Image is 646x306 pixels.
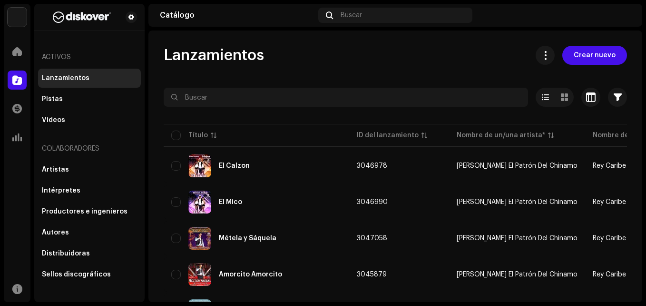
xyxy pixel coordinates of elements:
[357,271,387,278] span: 3045879
[42,208,127,215] div: Productores e ingenieros
[42,74,89,82] div: Lanzamientos
[188,154,211,177] img: f71b7a81-79f6-4779-a2fb-1ac1b0c69b73
[574,46,616,65] span: Crear nuevo
[457,163,577,169] span: Héctor Aníbal El Patrón Del Chinamo
[219,199,242,205] div: El Mico
[457,131,545,140] div: Nombre de un/una artista*
[219,271,282,278] div: Amorcito Amorcito
[357,131,419,140] div: ID del lanzamiento
[42,271,111,278] div: Sellos discográficos
[38,160,141,179] re-m-nav-item: Artistas
[457,235,577,242] div: [PERSON_NAME] El Patrón Del Chinamo
[8,8,27,27] img: 297a105e-aa6c-4183-9ff4-27133c00f2e2
[457,271,577,278] span: Héctor Aníbal El Patrón Del Chinamo
[38,223,141,242] re-m-nav-item: Autores
[219,235,276,242] div: Métela y Sáquela
[341,11,362,19] span: Buscar
[188,263,211,286] img: ec8d7494-fe66-4698-ae53-12da432b4390
[42,229,69,236] div: Autores
[38,244,141,263] re-m-nav-item: Distribuidoras
[562,46,627,65] button: Crear nuevo
[42,11,122,23] img: b627a117-4a24-417a-95e9-2d0c90689367
[38,111,141,130] re-m-nav-item: Videos
[164,88,528,107] input: Buscar
[188,227,211,250] img: e5edbf0c-681a-4586-9ac8-20291559b023
[188,191,211,214] img: 157dec19-6e8d-42b1-b977-bedbfd867536
[160,11,314,19] div: Catálogo
[357,163,387,169] span: 3046978
[42,187,80,194] div: Intérpretes
[219,163,250,169] div: El Calzon
[164,46,264,65] span: Lanzamientos
[42,116,65,124] div: Videos
[457,199,577,205] div: [PERSON_NAME] El Patrón Del Chinamo
[38,202,141,221] re-m-nav-item: Productores e ingenieros
[357,199,388,205] span: 3046990
[457,271,577,278] div: [PERSON_NAME] El Patrón Del Chinamo
[357,235,387,242] span: 3047058
[457,163,577,169] div: [PERSON_NAME] El Patrón Del Chinamo
[38,265,141,284] re-m-nav-item: Sellos discográficos
[457,235,577,242] span: Héctor Aníbal El Patrón Del Chinamo
[42,166,69,173] div: Artistas
[42,95,63,103] div: Pistas
[38,181,141,200] re-m-nav-item: Intérpretes
[38,137,141,160] re-a-nav-header: Colaboradores
[42,250,90,257] div: Distribuidoras
[38,46,141,69] re-a-nav-header: Activos
[38,69,141,88] re-m-nav-item: Lanzamientos
[38,90,141,109] re-m-nav-item: Pistas
[616,8,631,23] img: 0d462f34-4dc9-4ba0-b1b5-12fa5d7e29ff
[188,131,208,140] div: Título
[457,199,577,205] span: Héctor Aníbal El Patrón Del Chinamo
